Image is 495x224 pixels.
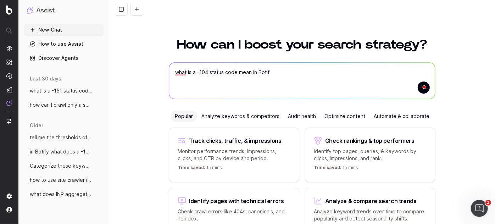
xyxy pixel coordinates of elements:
[30,101,92,108] span: how can I crawl only a section of a page
[24,189,104,200] button: what does INP aggregate mean in botify
[169,38,435,51] h1: How can I boost your search strategy?
[6,73,12,79] img: Activation
[178,165,205,170] span: Time saved:
[27,6,101,16] button: Assist
[24,38,104,50] a: How to use Assist
[6,59,12,65] img: Intelligence
[36,6,55,16] h1: Assist
[485,200,491,206] span: 1
[24,132,104,143] button: tell me the thresholds of all the alerts
[30,87,92,94] span: what is a -151 status code in botify
[314,165,358,173] p: 15 mins
[171,111,197,122] div: Popular
[320,111,369,122] div: Optimize content
[6,100,12,106] img: Assist
[27,7,33,14] img: Assist
[7,119,11,124] img: Switch project
[30,75,61,82] span: last 30 days
[30,177,92,184] span: how to use site crawler in botify to see
[24,146,104,157] button: in Botify what does a -104 status code m
[24,99,104,111] button: how can I crawl only a section of a page
[189,198,284,204] div: Identify pages with technical errors
[6,87,12,93] img: Studio
[314,165,341,170] span: Time saved:
[6,194,12,199] img: Setting
[197,111,284,122] div: Analyze keywords & competitors
[178,208,290,222] p: Check crawl errors like 404s, canonicals, and noindex.
[24,160,104,172] button: Categorize these keywords for my content
[6,5,12,15] img: Botify logo
[169,63,435,99] textarea: To enrich screen reader interactions, please activate Accessibility in Grammarly extension settings
[325,138,415,144] div: Check rankings & top performers
[314,148,427,162] p: Identify top pages, queries, & keywords by clicks, impressions, and rank.
[325,198,417,204] div: Analyze & compare search trends
[30,191,92,198] span: what does INP aggregate mean in botify
[24,52,104,64] a: Discover Agents
[30,148,92,155] span: in Botify what does a -104 status code m
[6,46,12,51] img: Analytics
[314,208,427,222] p: Analyze keyword trends over time to compare popularity and detect seasonality shifts.
[30,122,43,129] span: older
[471,200,488,217] iframe: Intercom live chat
[369,111,434,122] div: Automate & collaborate
[178,165,222,173] p: 15 mins
[189,138,282,144] div: Track clicks, traffic, & impressions
[30,162,92,169] span: Categorize these keywords for my content
[30,134,92,141] span: tell me the thresholds of all the alerts
[178,148,290,162] p: Monitor performance trends, impressions, clicks, and CTR by device and period.
[24,24,104,35] button: New Chat
[24,174,104,186] button: how to use site crawler in botify to see
[284,111,320,122] div: Audit health
[24,85,104,96] button: what is a -151 status code in botify
[6,207,12,213] img: My account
